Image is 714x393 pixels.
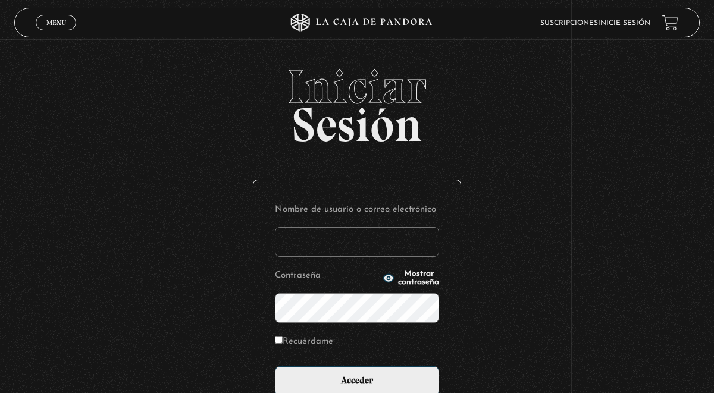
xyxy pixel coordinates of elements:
a: Inicie sesión [598,20,650,27]
span: Iniciar [14,63,700,111]
a: View your shopping cart [662,15,678,31]
label: Recuérdame [275,334,333,350]
label: Nombre de usuario o correo electrónico [275,202,439,218]
span: Cerrar [42,29,70,37]
span: Menu [46,19,66,26]
h2: Sesión [14,63,700,139]
a: Suscripciones [540,20,598,27]
button: Mostrar contraseña [383,270,439,287]
span: Mostrar contraseña [398,270,439,287]
label: Contraseña [275,268,379,284]
input: Recuérdame [275,336,283,344]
